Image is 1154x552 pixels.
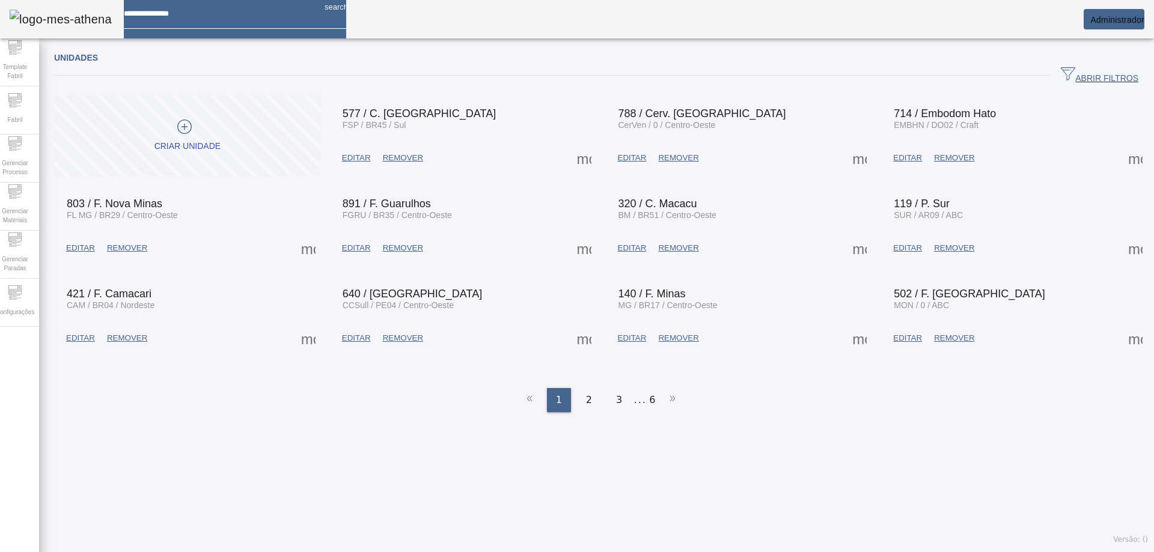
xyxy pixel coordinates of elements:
[894,210,963,220] span: SUR / AR09 / ABC
[107,332,147,344] span: REMOVER
[4,112,26,128] span: Fabril
[887,237,928,259] button: EDITAR
[298,327,319,349] button: Mais
[649,388,655,412] li: 6
[343,120,406,130] span: FSP / BR45 / Sul
[573,327,595,349] button: Mais
[652,327,704,349] button: REMOVER
[342,242,371,254] span: EDITAR
[383,242,423,254] span: REMOVER
[1113,535,1148,544] span: Versão: ()
[618,332,647,344] span: EDITAR
[658,242,698,254] span: REMOVER
[298,237,319,259] button: Mais
[101,327,153,349] button: REMOVER
[934,242,974,254] span: REMOVER
[928,237,980,259] button: REMOVER
[893,332,922,344] span: EDITAR
[67,300,154,310] span: CAM / BR04 / Nordeste
[377,147,429,169] button: REMOVER
[383,332,423,344] span: REMOVER
[54,96,321,177] button: Criar unidade
[618,242,647,254] span: EDITAR
[377,237,429,259] button: REMOVER
[934,332,974,344] span: REMOVER
[1125,237,1146,259] button: Mais
[336,327,377,349] button: EDITAR
[849,147,870,169] button: Mais
[54,53,98,62] span: Unidades
[616,393,622,407] span: 3
[618,120,716,130] span: CerVen / 0 / Centro-Oeste
[612,237,653,259] button: EDITAR
[154,141,221,153] div: Criar unidade
[573,237,595,259] button: Mais
[60,237,101,259] button: EDITAR
[658,332,698,344] span: REMOVER
[652,237,704,259] button: REMOVER
[618,108,786,120] span: 788 / Cerv. [GEOGRAPHIC_DATA]
[343,108,496,120] span: 577 / C. [GEOGRAPHIC_DATA]
[894,120,978,130] span: EMBHN / DO02 / Craft
[618,152,647,164] span: EDITAR
[336,237,377,259] button: EDITAR
[612,147,653,169] button: EDITAR
[66,242,95,254] span: EDITAR
[887,327,928,349] button: EDITAR
[107,242,147,254] span: REMOVER
[894,300,949,310] span: MON / 0 / ABC
[652,147,704,169] button: REMOVER
[618,198,697,210] span: 320 / C. Macacu
[67,210,178,220] span: FL MG / BR29 / Centro-Oeste
[67,288,151,300] span: 421 / F. Camacari
[101,237,153,259] button: REMOVER
[573,147,595,169] button: Mais
[618,288,686,300] span: 140 / F. Minas
[383,152,423,164] span: REMOVER
[887,147,928,169] button: EDITAR
[342,152,371,164] span: EDITAR
[618,300,718,310] span: MG / BR17 / Centro-Oeste
[1125,147,1146,169] button: Mais
[1090,15,1144,25] span: Administrador
[893,242,922,254] span: EDITAR
[849,327,870,349] button: Mais
[586,393,592,407] span: 2
[849,237,870,259] button: Mais
[894,198,950,210] span: 119 / P. Sur
[67,198,162,210] span: 803 / F. Nova Minas
[634,388,646,412] li: ...
[1125,327,1146,349] button: Mais
[893,152,922,164] span: EDITAR
[343,210,452,220] span: FGRU / BR35 / Centro-Oeste
[934,152,974,164] span: REMOVER
[343,300,454,310] span: CCSull / PE04 / Centro-Oeste
[336,147,377,169] button: EDITAR
[60,327,101,349] button: EDITAR
[10,10,112,29] img: logo-mes-athena
[928,327,980,349] button: REMOVER
[1051,65,1148,86] button: ABRIR FILTROS
[618,210,716,220] span: BM / BR51 / Centro-Oeste
[1061,67,1138,85] span: ABRIR FILTROS
[342,332,371,344] span: EDITAR
[66,332,95,344] span: EDITAR
[612,327,653,349] button: EDITAR
[377,327,429,349] button: REMOVER
[343,288,482,300] span: 640 / [GEOGRAPHIC_DATA]
[343,198,431,210] span: 891 / F. Guarulhos
[928,147,980,169] button: REMOVER
[658,152,698,164] span: REMOVER
[894,288,1045,300] span: 502 / F. [GEOGRAPHIC_DATA]
[894,108,996,120] span: 714 / Embodom Hato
